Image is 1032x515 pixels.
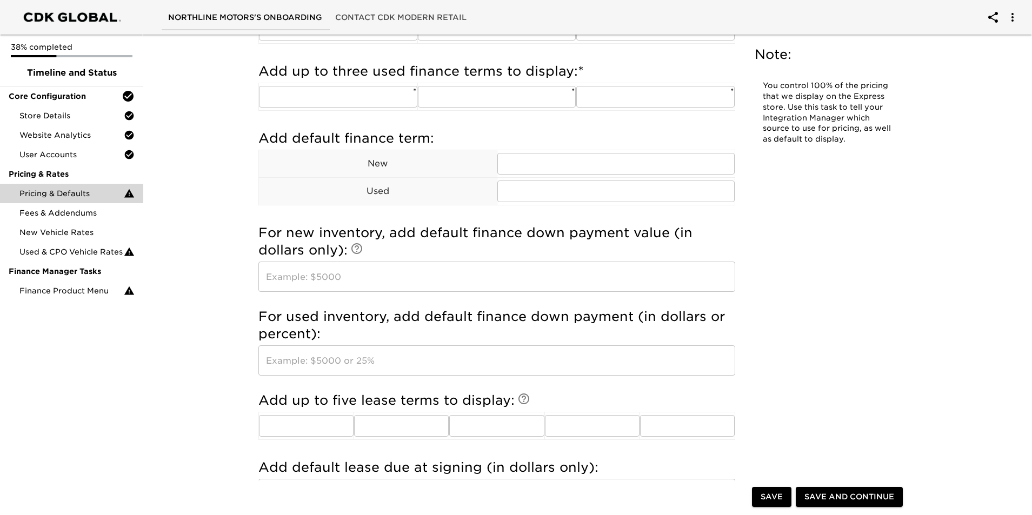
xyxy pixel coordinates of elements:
h5: Add default finance term: [258,130,735,147]
span: Used & CPO Vehicle Rates [19,246,124,257]
span: Northline Motors's Onboarding [168,11,322,24]
span: Finance Product Menu [19,285,124,296]
h5: For used inventory, add default finance down payment (in dollars or percent): [258,308,735,343]
span: Timeline and Status [9,66,135,79]
p: New [259,157,497,170]
span: Save and Continue [804,490,894,504]
p: You control 100% of the pricing that we display on the Express store. Use this task to tell your ... [763,81,893,145]
h5: Add default lease due at signing (in dollars only): [258,459,735,476]
span: Pricing & Rates [9,169,135,179]
span: New Vehicle Rates [19,227,135,238]
button: Save [752,487,791,507]
span: Save [761,490,783,504]
button: account of current user [1000,4,1026,30]
p: Used [259,185,497,198]
h5: For new inventory, add default finance down payment value (in dollars only): [258,224,735,259]
span: Pricing & Defaults [19,188,124,199]
span: Fees & Addendums [19,208,135,218]
span: Contact CDK Modern Retail [335,11,467,24]
h5: Add up to three used finance terms to display: [258,63,735,80]
span: Finance Manager Tasks [9,266,135,277]
input: Example: $5000 [258,262,735,292]
span: User Accounts [19,149,124,160]
button: Save and Continue [796,487,903,507]
span: Core Configuration [9,91,122,102]
span: Website Analytics [19,130,124,141]
input: Example: $3500 [258,479,735,509]
input: Example: $5000 or 25% [258,345,735,376]
h5: Add up to five lease terms to display: [258,392,735,409]
h5: Note: [755,46,901,63]
span: Store Details [19,110,124,121]
button: account of current user [980,4,1006,30]
p: 38% completed [11,42,132,52]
